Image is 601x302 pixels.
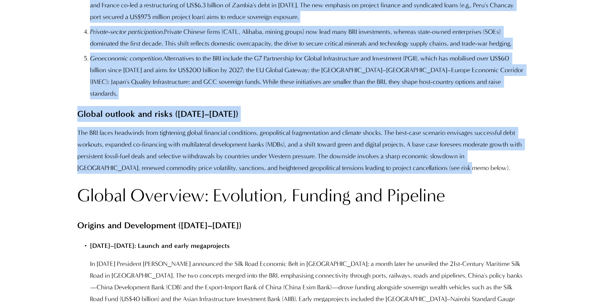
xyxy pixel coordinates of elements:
p: Alternatives to the BRI include the G7 Partnership for Global Infrastructure and Investment (PGII... [90,53,524,99]
strong: Origins and Development ([DATE]–[DATE]) [77,220,241,230]
strong: Global outlook and risks ([DATE]–[DATE]) [77,109,238,119]
h2: Global Overview: Evolution, Funding and Pipeline [77,184,524,207]
p: Private Chinese firms (CATL, Alibaba, mining groups) now lead many BRI investments, whereas state... [90,26,524,49]
em: Private-sector participation. [90,28,164,35]
em: Geoeconomic competition. [90,54,163,62]
p: The BRI faces headwinds from tightening global financial conditions, geopolitical fragmentation a... [77,127,524,174]
strong: [DATE]–[DATE]: Launch and early megaprojects [90,242,230,249]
